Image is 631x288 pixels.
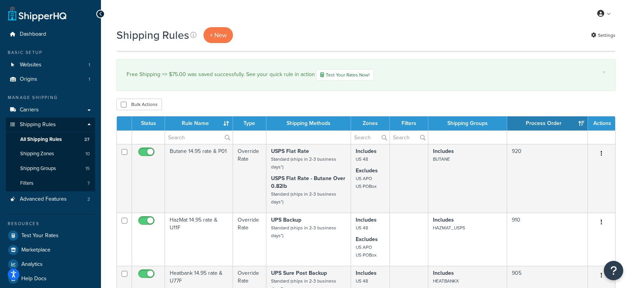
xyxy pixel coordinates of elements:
input: Search [390,131,428,144]
a: Analytics [6,257,95,271]
div: Basic Setup [6,49,95,56]
div: Free Shipping => $75.00 was saved successfully. See your quick rule in action [127,69,605,81]
span: 1 [89,76,90,83]
span: 10 [85,151,90,157]
th: Type [233,116,267,130]
th: Process Order : activate to sort column ascending [507,116,588,130]
a: Test Your Rates [6,229,95,243]
span: All Shipping Rules [20,136,62,143]
span: Carriers [20,107,39,113]
li: Shipping Rules [6,118,95,191]
strong: Includes [433,147,454,155]
a: × [602,69,605,75]
small: US 48 [356,278,368,285]
a: Test Your Rates Now! [316,69,374,81]
strong: UPS Sure Post Backup [271,269,327,277]
th: Status [132,116,165,130]
span: Help Docs [21,276,47,282]
td: Butane 14.95 rate & P01 [165,144,233,213]
small: Standard (ships in 2-3 business days*) [271,224,336,239]
span: Websites [20,62,42,68]
a: Shipping Groups 15 [6,161,95,176]
span: 15 [85,165,90,172]
th: Shipping Methods [266,116,351,130]
span: Shipping Groups [20,165,56,172]
td: Override Rate [233,213,267,266]
strong: UPS Backup [271,216,301,224]
span: 27 [84,136,90,143]
button: Open Resource Center [604,261,623,280]
a: Filters 7 [6,176,95,191]
input: Search [351,131,389,144]
span: 2 [87,196,90,203]
a: All Shipping Rules 27 [6,132,95,147]
strong: Includes [433,269,454,277]
a: Carriers [6,103,95,117]
a: Shipping Rules [6,118,95,132]
span: Advanced Features [20,196,67,203]
strong: Excludes [356,167,378,175]
small: Standard (ships in 2-3 business days*) [271,191,336,205]
a: Settings [591,30,615,41]
strong: Excludes [356,235,378,243]
small: US 48 [356,224,368,231]
span: Shipping Rules [20,121,56,128]
strong: USPS Flat Rate - Butane Over 0.82lb [271,174,345,190]
small: Standard (ships in 2-3 business days*) [271,156,336,170]
span: Shipping Zones [20,151,54,157]
a: Advanced Features 2 [6,192,95,206]
li: Filters [6,176,95,191]
li: Websites [6,58,95,72]
div: Resources [6,220,95,227]
small: BUTANE [433,156,450,163]
strong: Includes [356,147,377,155]
span: Marketplace [21,247,50,253]
a: Shipping Zones 10 [6,147,95,161]
small: US APO US POBox [356,175,377,190]
span: Origins [20,76,37,83]
strong: Includes [356,269,377,277]
th: Shipping Groups [428,116,507,130]
span: 7 [87,180,90,187]
a: Origins 1 [6,72,95,87]
li: Shipping Zones [6,147,95,161]
a: Websites 1 [6,58,95,72]
th: Rule Name : activate to sort column ascending [165,116,233,130]
th: Zones [351,116,390,130]
a: Marketplace [6,243,95,257]
a: ShipperHQ Home [8,6,66,21]
li: Advanced Features [6,192,95,206]
h1: Shipping Rules [116,28,189,43]
span: Test Your Rates [21,232,59,239]
span: 1 [89,62,90,68]
small: HEATBANKX [433,278,459,285]
input: Search [165,131,233,144]
li: Dashboard [6,27,95,42]
div: Manage Shipping [6,94,95,101]
small: HAZMAT_USPS [433,224,465,231]
li: Origins [6,72,95,87]
td: 910 [507,213,588,266]
strong: Includes [433,216,454,224]
p: + New [203,27,233,43]
a: Help Docs [6,272,95,286]
button: Bulk Actions [116,99,162,110]
strong: Includes [356,216,377,224]
td: HazMat 14.95 rate & U11F [165,213,233,266]
span: Dashboard [20,31,46,38]
span: Analytics [21,261,43,268]
th: Actions [588,116,615,130]
td: Override Rate [233,144,267,213]
small: US 48 [356,156,368,163]
th: Filters [390,116,428,130]
strong: USPS Flat Rate [271,147,309,155]
span: Filters [20,180,33,187]
td: 920 [507,144,588,213]
small: US APO US POBox [356,244,377,259]
li: Shipping Groups [6,161,95,176]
